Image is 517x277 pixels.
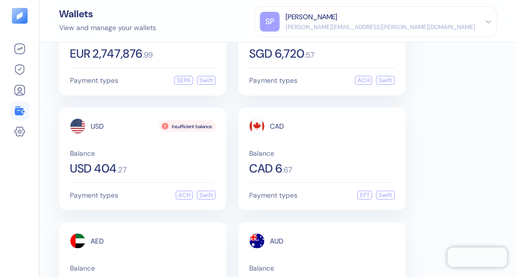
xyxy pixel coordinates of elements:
span: Payment types [70,77,118,84]
iframe: Chatra live chat [448,247,507,267]
span: Balance [70,150,216,157]
div: Swift [197,76,216,85]
span: EUR 2,747,876 [70,48,142,60]
span: . 99 [142,51,153,59]
span: USD [91,123,104,130]
span: AED [91,238,104,244]
span: Payment types [249,192,297,199]
span: CAD 6 [249,163,282,174]
div: [PERSON_NAME][EMAIL_ADDRESS][PERSON_NAME][DOMAIN_NAME] [286,23,475,32]
span: AUD [270,238,284,244]
div: Swift [376,76,395,85]
div: Swift [197,191,216,200]
a: Hedges [10,64,29,75]
a: Wallets [10,105,29,117]
span: Balance [249,265,395,272]
span: USD 404 [70,163,117,174]
a: Overview [10,43,29,55]
div: ACH [176,191,193,200]
span: Balance [249,150,395,157]
div: [PERSON_NAME] [286,12,337,22]
a: Customers [10,84,29,96]
span: Balance [70,265,216,272]
div: Wallets [59,9,156,19]
div: View and manage your wallets [59,23,156,33]
span: Payment types [70,192,118,199]
span: SGD 6,720 [249,48,304,60]
span: Payment types [249,77,297,84]
span: . 57 [304,51,314,59]
span: . 27 [117,166,127,174]
div: SP [260,12,280,32]
span: . 67 [282,166,292,174]
div: Swift [376,191,395,200]
div: Insufficient balance [159,120,216,132]
a: Settings [10,126,29,138]
div: ACH [355,76,372,85]
span: CAD [270,123,284,130]
div: SEPA [174,76,193,85]
div: EFT [357,191,372,200]
img: logo-tablet-V2.svg [12,8,28,24]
